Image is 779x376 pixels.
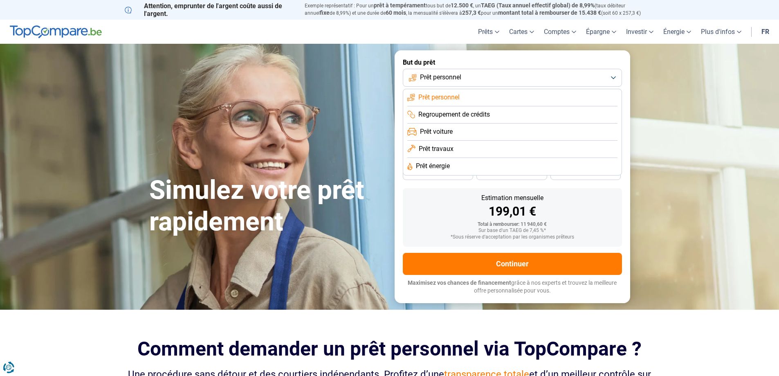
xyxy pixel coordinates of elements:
p: grâce à nos experts et trouvez la meilleure offre personnalisée pour vous. [403,279,622,295]
span: Regroupement de crédits [418,110,490,119]
span: montant total à rembourser de 15.438 € [498,9,601,16]
a: fr [757,20,774,44]
span: Prêt personnel [418,93,460,102]
h1: Simulez votre prêt rapidement [149,175,385,238]
img: TopCompare [10,25,102,38]
a: Énergie [658,20,696,44]
span: prêt à tempérament [374,2,426,9]
button: Continuer [403,253,622,275]
span: Prêt personnel [420,73,461,82]
span: Prêt voiture [420,127,453,136]
span: 60 mois [386,9,406,16]
div: Total à rembourser: 11 940,60 € [409,222,615,227]
span: 257,3 € [462,9,481,16]
a: Prêts [473,20,504,44]
a: Plus d'infos [696,20,746,44]
div: 199,01 € [409,205,615,218]
span: 24 mois [577,171,595,176]
h2: Comment demander un prêt personnel via TopCompare ? [125,338,655,360]
label: But du prêt [403,59,622,66]
div: Sur base d'un TAEG de 7,45 %* [409,228,615,234]
a: Investir [621,20,658,44]
span: 30 mois [503,171,521,176]
div: *Sous réserve d'acceptation par les organismes prêteurs [409,234,615,240]
div: Estimation mensuelle [409,195,615,201]
button: Prêt personnel [403,69,622,87]
a: Épargne [581,20,621,44]
a: Cartes [504,20,539,44]
span: 12.500 € [451,2,473,9]
a: Comptes [539,20,581,44]
span: Prêt travaux [419,144,453,153]
p: Exemple représentatif : Pour un tous but de , un (taux débiteur annuel de 8,99%) et une durée de ... [305,2,655,17]
span: Prêt énergie [416,162,450,171]
span: fixe [320,9,330,16]
span: 36 mois [429,171,447,176]
span: TAEG (Taux annuel effectif global) de 8,99% [481,2,595,9]
span: Maximisez vos chances de financement [408,279,511,286]
p: Attention, emprunter de l'argent coûte aussi de l'argent. [125,2,295,18]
